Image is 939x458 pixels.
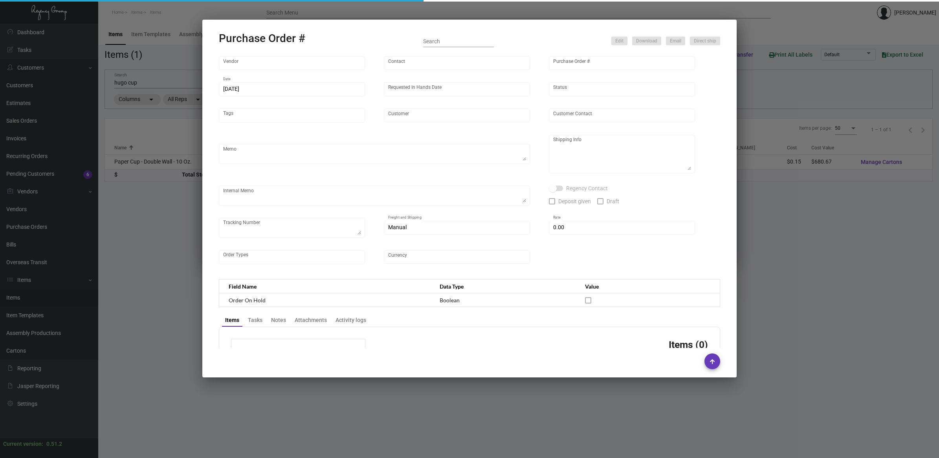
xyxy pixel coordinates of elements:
span: Download [636,38,657,44]
span: Regency Contact [566,184,608,193]
h3: Items (0) [669,339,708,350]
span: Manual [388,224,407,230]
button: Download [632,37,661,45]
span: Edit [615,38,624,44]
h2: Purchase Order # [219,32,305,45]
div: Tasks [248,316,262,324]
th: Data Type [432,280,577,293]
div: 0.51.2 [46,440,62,448]
span: Draft [607,197,619,206]
span: Order On Hold [229,297,266,303]
span: Deposit given [558,197,591,206]
td: $0.00 [325,347,357,357]
button: Direct ship [690,37,720,45]
button: Email [666,37,685,45]
div: Attachments [295,316,327,324]
div: Activity logs [336,316,366,324]
span: Direct ship [694,38,716,44]
th: Value [577,280,720,293]
div: Notes [271,316,286,324]
span: Email [670,38,681,44]
span: Boolean [440,297,460,303]
div: Items [225,316,239,324]
td: Subtotal [239,347,325,357]
button: Edit [611,37,627,45]
div: Current version: [3,440,43,448]
th: Field Name [219,280,432,293]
